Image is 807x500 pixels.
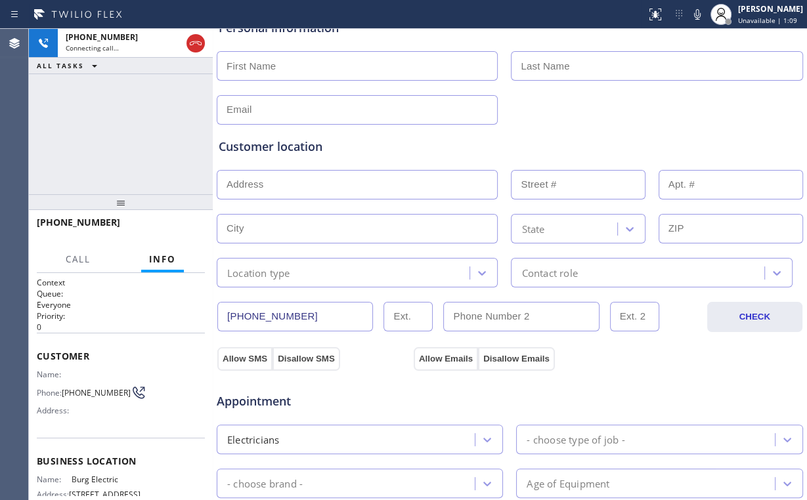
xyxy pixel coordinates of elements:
[227,476,303,491] div: - choose brand -
[141,247,184,272] button: Info
[443,302,599,331] input: Phone Number 2
[217,347,273,371] button: Allow SMS
[227,432,279,447] div: Electricians
[149,253,176,265] span: Info
[66,253,91,265] span: Call
[37,299,205,310] p: Everyone
[659,214,803,243] input: ZIP
[273,347,340,371] button: Disallow SMS
[58,247,98,272] button: Call
[37,322,205,333] p: 0
[659,170,803,199] input: Apt. #
[37,310,205,322] h2: Priority:
[66,43,119,52] span: Connecting call…
[383,302,433,331] input: Ext.
[37,388,62,398] span: Phone:
[37,406,72,415] span: Address:
[186,34,205,52] button: Hang up
[37,490,69,499] span: Address:
[217,51,498,81] input: First Name
[29,58,110,73] button: ALL TASKS
[62,388,131,398] span: [PHONE_NUMBER]
[511,51,802,81] input: Last Name
[521,221,544,236] div: State
[37,277,205,288] h1: Context
[66,31,138,43] span: [PHONE_NUMBER]
[37,61,84,70] span: ALL TASKS
[217,170,498,199] input: Address
[478,347,555,371] button: Disallow Emails
[217,95,498,125] input: Email
[37,350,205,362] span: Customer
[521,265,577,280] div: Contact role
[37,288,205,299] h2: Queue:
[217,214,498,243] input: City
[527,476,609,491] div: Age of Equipment
[217,392,410,410] span: Appointment
[227,265,290,280] div: Location type
[37,216,120,228] span: [PHONE_NUMBER]
[217,302,373,331] input: Phone Number
[610,302,659,331] input: Ext. 2
[69,490,141,499] span: [STREET_ADDRESS]
[688,5,707,24] button: Mute
[37,369,72,379] span: Name:
[37,474,72,484] span: Name:
[219,138,801,156] div: Customer location
[414,347,478,371] button: Allow Emails
[707,302,802,332] button: CHECK
[72,474,137,484] span: Burg Electric
[511,170,645,199] input: Street #
[738,3,803,14] div: [PERSON_NAME]
[527,432,624,447] div: - choose type of job -
[37,455,205,467] span: Business location
[738,16,797,25] span: Unavailable | 1:09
